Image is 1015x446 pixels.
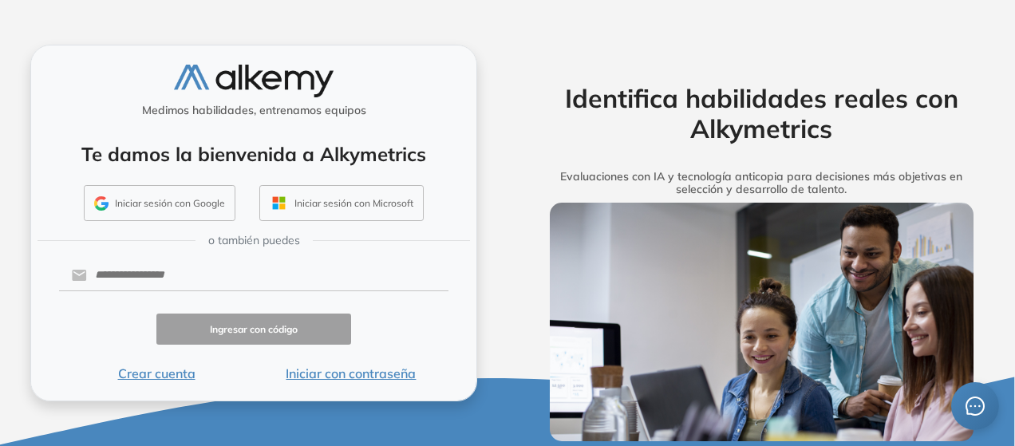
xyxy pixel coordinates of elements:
h4: Te damos la bienvenida a Alkymetrics [52,143,456,166]
button: Iniciar con contraseña [254,364,448,383]
button: Iniciar sesión con Google [84,185,235,222]
img: img-more-info [550,203,974,441]
button: Crear cuenta [59,364,254,383]
button: Iniciar sesión con Microsoft [259,185,424,222]
img: logo-alkemy [174,65,334,97]
span: o también puedes [208,232,300,249]
img: OUTLOOK_ICON [270,194,288,212]
span: message [966,397,985,416]
img: GMAIL_ICON [94,196,109,211]
h5: Evaluaciones con IA y tecnología anticopia para decisiones más objetivas en selección y desarroll... [526,170,997,197]
button: Ingresar con código [156,314,351,345]
h2: Identifica habilidades reales con Alkymetrics [526,83,997,144]
h5: Medimos habilidades, entrenamos equipos [38,104,470,117]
